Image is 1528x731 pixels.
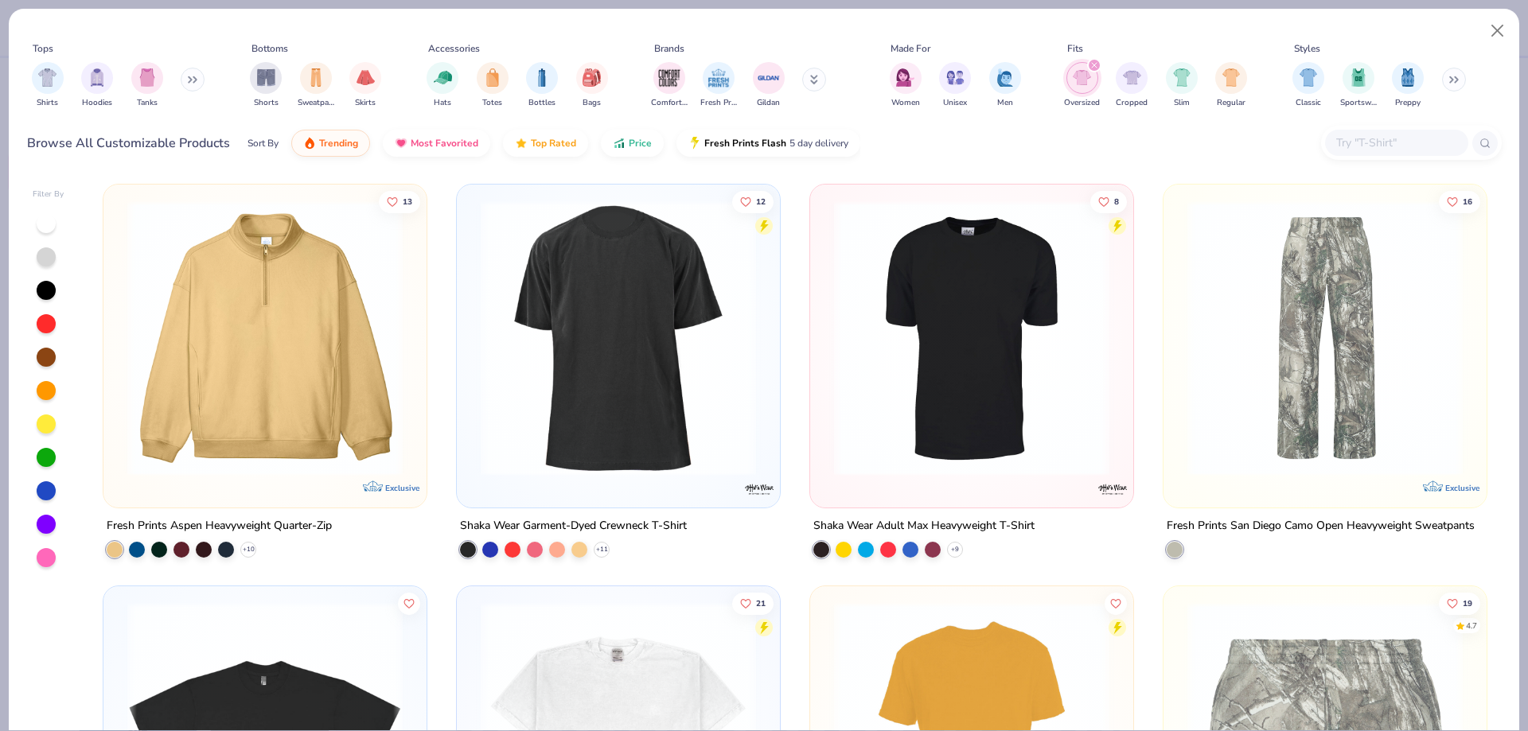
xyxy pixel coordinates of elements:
img: f02e4b88-0b20-4b85-9247-e46aadf68cfa [1179,200,1471,476]
div: filter for Skirts [349,62,381,109]
span: Bottles [528,97,555,109]
button: filter button [1116,62,1148,109]
img: Fresh Prints Image [707,66,731,90]
img: 1e8acdcd-b5b9-43c9-b607-30aba5f1174f [826,200,1117,476]
span: Preppy [1395,97,1421,109]
div: filter for Regular [1215,62,1247,109]
img: a5fef0f3-26ac-4d1f-8e04-62fc7b7c0c3a [119,200,411,476]
div: Bottoms [251,41,288,56]
img: Bottles Image [533,68,551,87]
span: Bags [583,97,601,109]
div: Browse All Customizable Products [27,134,230,153]
button: filter button [753,62,785,109]
button: filter button [477,62,509,109]
div: filter for Slim [1166,62,1198,109]
button: Fresh Prints Flash5 day delivery [676,130,860,157]
span: Exclusive [1444,483,1479,493]
div: filter for Shorts [250,62,282,109]
button: Most Favorited [383,130,490,157]
span: Unisex [943,97,967,109]
button: Top Rated [503,130,588,157]
button: Like [380,190,421,212]
img: Slim Image [1173,68,1191,87]
button: Like [1090,190,1127,212]
div: filter for Cropped [1116,62,1148,109]
span: Cropped [1116,97,1148,109]
button: filter button [81,62,113,109]
button: filter button [32,62,64,109]
div: filter for Unisex [939,62,971,109]
span: Shirts [37,97,58,109]
button: filter button [1064,62,1100,109]
button: filter button [298,62,334,109]
span: 8 [1114,197,1119,205]
button: filter button [989,62,1021,109]
img: Regular Image [1222,68,1241,87]
div: Brands [654,41,684,56]
button: filter button [427,62,458,109]
span: Comfort Colors [651,97,688,109]
button: Like [1439,592,1480,614]
img: Totes Image [484,68,501,87]
button: filter button [131,62,163,109]
div: filter for Gildan [753,62,785,109]
span: + 10 [243,545,255,554]
img: Bags Image [583,68,600,87]
img: Classic Image [1300,68,1318,87]
img: 2834a241-8172-4889-9840-310950d264e6 [473,200,764,476]
img: Tanks Image [138,68,156,87]
div: Fresh Prints San Diego Camo Open Heavyweight Sweatpants [1167,516,1475,536]
img: most_fav.gif [395,137,407,150]
img: flash.gif [688,137,701,150]
span: Slim [1174,97,1190,109]
div: filter for Sweatpants [298,62,334,109]
button: filter button [700,62,737,109]
span: Sweatpants [298,97,334,109]
div: filter for Sportswear [1340,62,1377,109]
div: Sort By [248,136,279,150]
span: 19 [1463,599,1472,607]
div: Shaka Wear Garment-Dyed Crewneck T-Shirt [460,516,687,536]
img: Skirts Image [357,68,375,87]
button: filter button [1166,62,1198,109]
img: Cropped Image [1123,68,1141,87]
button: filter button [1340,62,1377,109]
img: Gildan Image [757,66,781,90]
div: filter for Hoodies [81,62,113,109]
img: 04339081-fa2e-4cf1-a9de-a0b62388b432 [764,200,1055,476]
button: Like [1439,190,1480,212]
div: filter for Preppy [1392,62,1424,109]
div: filter for Women [890,62,922,109]
button: filter button [349,62,381,109]
button: filter button [939,62,971,109]
img: trending.gif [303,137,316,150]
div: filter for Fresh Prints [700,62,737,109]
div: filter for Hats [427,62,458,109]
img: Women Image [896,68,914,87]
div: filter for Men [989,62,1021,109]
div: Filter By [33,189,64,200]
button: Close [1483,16,1513,46]
button: Like [732,592,774,614]
span: Sportswear [1340,97,1377,109]
img: Hats Image [434,68,452,87]
span: Regular [1217,97,1245,109]
button: Like [1105,592,1127,614]
span: Shorts [254,97,279,109]
span: + 11 [596,545,608,554]
button: Trending [291,130,370,157]
span: Tanks [137,97,158,109]
button: filter button [651,62,688,109]
button: filter button [250,62,282,109]
img: Oversized Image [1073,68,1091,87]
div: filter for Tanks [131,62,163,109]
span: Fresh Prints Flash [704,137,786,150]
span: 5 day delivery [789,134,848,153]
button: filter button [576,62,608,109]
span: Women [891,97,920,109]
span: Men [997,97,1013,109]
button: filter button [1392,62,1424,109]
div: Tops [33,41,53,56]
img: TopRated.gif [515,137,528,150]
span: 16 [1463,197,1472,205]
